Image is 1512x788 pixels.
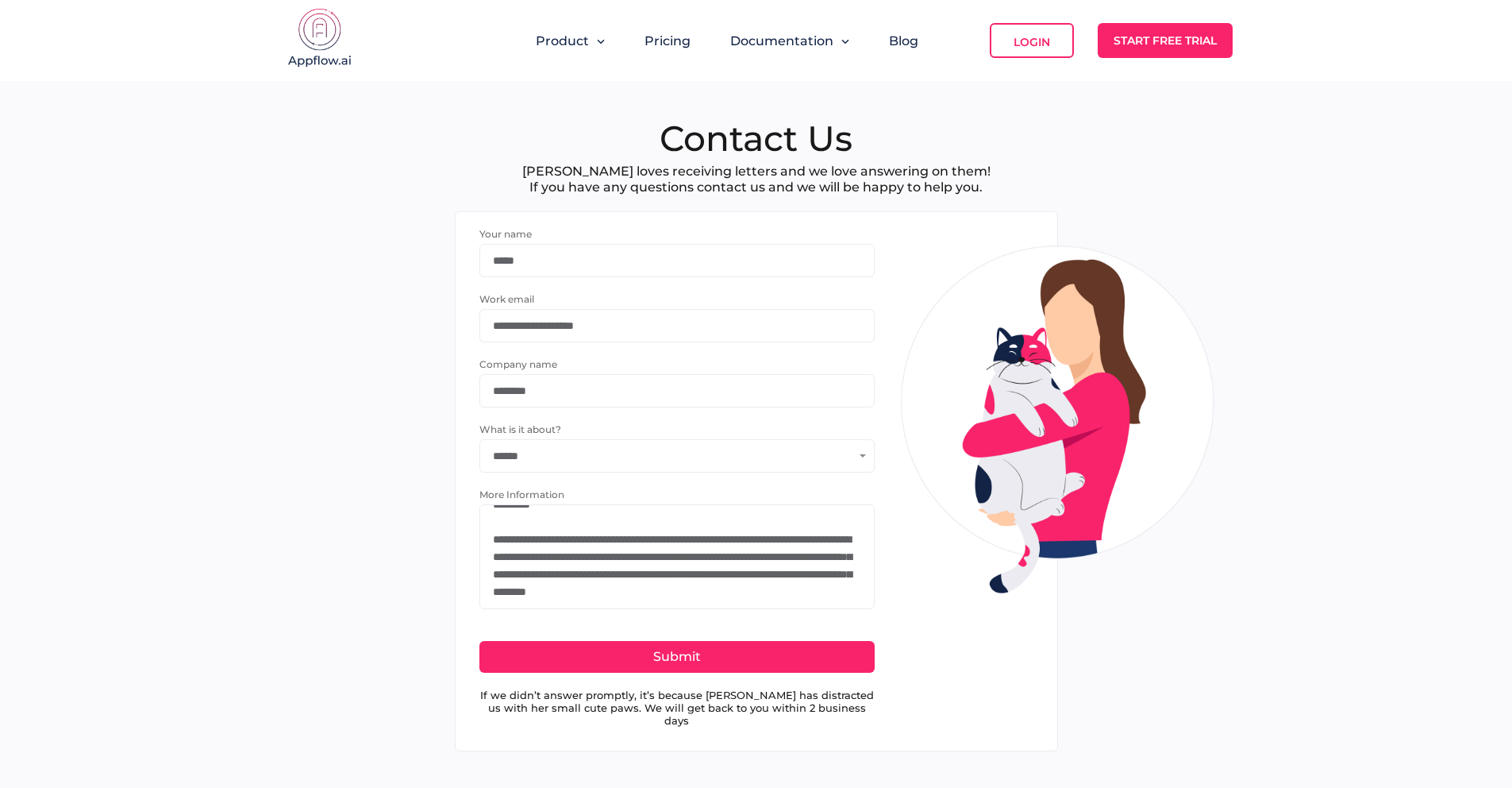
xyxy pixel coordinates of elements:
span: Documentation [730,33,833,48]
h1: Contact Us [660,121,852,156]
span: Product [536,33,589,48]
button: Documentation [730,33,849,48]
p: [PERSON_NAME] loves receiving letters and we love answering on them! If you have any questions co... [522,164,991,195]
span: Work email [479,293,534,305]
img: appflow.ai-logo [280,8,360,71]
a: Blog [889,33,918,48]
span: Company name [479,358,557,370]
button: Product [536,33,605,48]
span: Your name [479,228,532,240]
button: Submit [479,641,875,673]
a: Login [990,23,1074,58]
a: Pricing [644,33,691,48]
img: muffin [898,244,1216,596]
span: More Information [479,489,564,500]
a: Start Free Trial [1098,23,1233,58]
p: If we didn’t answer promptly, it’s because [PERSON_NAME] has distracted us with her small cute pa... [479,689,875,727]
span: What is it about? [479,423,561,435]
